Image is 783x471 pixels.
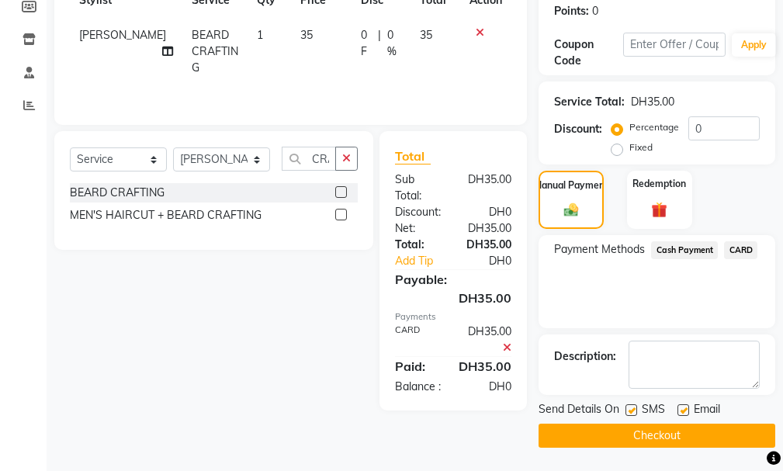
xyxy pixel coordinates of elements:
div: Balance : [383,379,453,395]
label: Manual Payment [534,178,608,192]
span: Payment Methods [554,241,645,258]
div: DH35.00 [453,220,523,237]
span: Total [395,148,431,165]
div: Description: [554,348,616,365]
div: CARD [383,324,453,356]
span: Send Details On [539,401,619,421]
div: Discount: [383,204,453,220]
button: Apply [732,33,776,57]
span: 0 % [387,27,401,60]
div: Service Total: [554,94,625,110]
span: 0 F [361,27,372,60]
span: | [378,27,381,60]
div: Total: [383,237,453,253]
span: Email [694,401,720,421]
div: BEARD CRAFTING [70,185,165,201]
input: Search or Scan [282,147,336,171]
div: Paid: [383,357,447,376]
label: Redemption [632,177,686,191]
span: 35 [420,28,432,42]
span: CARD [724,241,757,259]
div: Points: [554,3,589,19]
div: DH35.00 [453,237,523,253]
div: DH0 [453,204,523,220]
div: 0 [592,3,598,19]
img: _cash.svg [560,202,583,218]
span: Cash Payment [651,241,718,259]
div: DH35.00 [383,289,523,307]
div: Payments [395,310,511,324]
div: Coupon Code [554,36,622,69]
div: MEN'S HAIRCUT + BEARD CRAFTING [70,207,262,223]
div: Discount: [554,121,602,137]
span: BEARD CRAFTING [192,28,238,74]
div: DH0 [465,253,523,269]
div: Net: [383,220,453,237]
div: Payable: [383,270,523,289]
div: Sub Total: [383,171,453,204]
label: Percentage [629,120,679,134]
label: Fixed [629,140,653,154]
button: Checkout [539,424,775,448]
img: _gift.svg [646,200,672,220]
div: DH35.00 [453,324,523,356]
span: [PERSON_NAME] [79,28,166,42]
div: DH0 [453,379,523,395]
div: DH35.00 [631,94,674,110]
span: 1 [257,28,263,42]
span: SMS [642,401,665,421]
div: DH35.00 [447,357,523,376]
span: 35 [300,28,313,42]
input: Enter Offer / Coupon Code [623,33,726,57]
a: Add Tip [383,253,465,269]
div: DH35.00 [453,171,523,204]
